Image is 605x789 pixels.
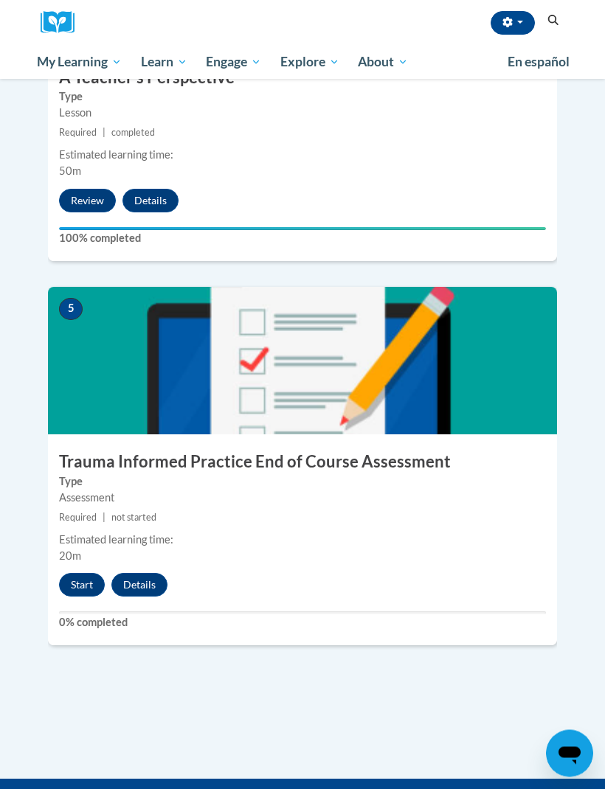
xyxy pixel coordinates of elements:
[122,190,179,213] button: Details
[59,490,546,507] div: Assessment
[111,512,156,524] span: not started
[542,12,564,29] button: Search
[111,128,155,139] span: completed
[103,512,106,524] span: |
[546,730,593,777] iframe: Button to launch messaging window
[48,451,557,474] h3: Trauma Informed Practice End of Course Assessment
[196,45,271,79] a: Engage
[206,53,261,71] span: Engage
[59,190,116,213] button: Review
[59,574,105,597] button: Start
[271,45,349,79] a: Explore
[280,53,339,71] span: Explore
[27,45,131,79] a: My Learning
[131,45,197,79] a: Learn
[59,532,546,549] div: Estimated learning time:
[59,615,546,631] label: 0% completed
[59,550,81,563] span: 20m
[59,105,546,122] div: Lesson
[41,11,85,34] a: Cox Campus
[349,45,418,79] a: About
[48,288,557,435] img: Course Image
[59,474,546,490] label: Type
[59,231,546,247] label: 100% completed
[358,53,408,71] span: About
[141,53,187,71] span: Learn
[111,574,167,597] button: Details
[37,53,122,71] span: My Learning
[103,128,106,139] span: |
[59,512,97,524] span: Required
[59,128,97,139] span: Required
[59,165,81,178] span: 50m
[59,89,546,105] label: Type
[59,299,83,321] span: 5
[498,46,579,77] a: En español
[491,11,535,35] button: Account Settings
[41,11,85,34] img: Logo brand
[26,45,579,79] div: Main menu
[59,147,546,164] div: Estimated learning time:
[59,228,546,231] div: Your progress
[508,54,570,69] span: En español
